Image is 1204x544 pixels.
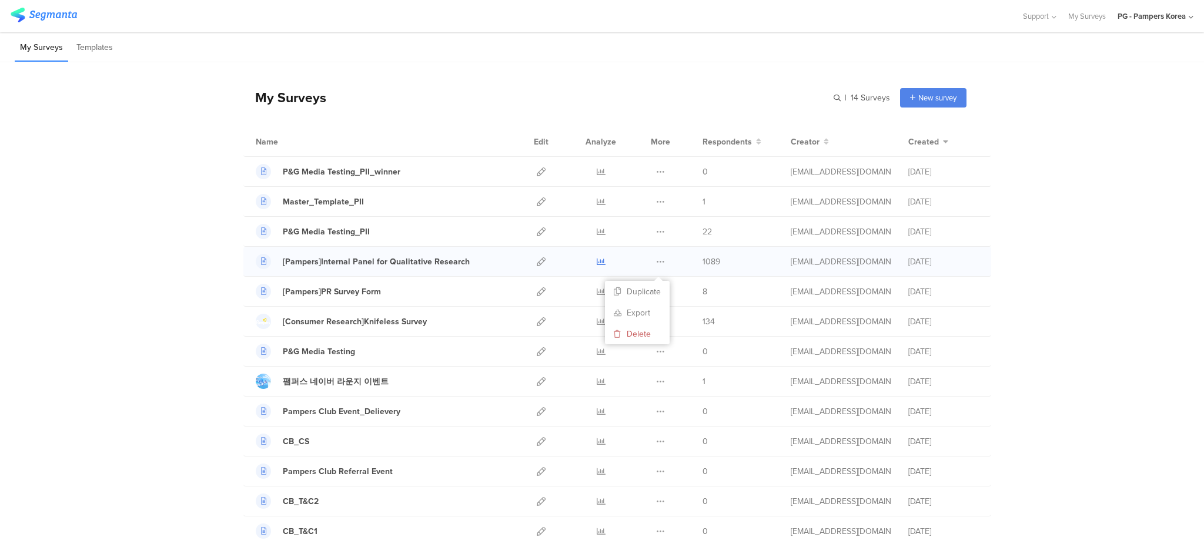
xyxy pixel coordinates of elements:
div: park.m.3@pg.com [791,465,891,478]
div: park.m.3@pg.com [791,525,891,538]
div: [Pampers]PR Survey Form [283,286,381,298]
button: Respondents [703,136,761,148]
div: Analyze [583,127,618,156]
div: Name [256,136,326,148]
span: 0 [703,166,708,178]
div: [DATE] [908,375,979,388]
span: Created [908,136,939,148]
div: [DATE] [908,495,979,508]
div: P&G Media Testing_PII_winner [283,166,400,178]
div: P&G Media Testing [283,345,355,358]
a: CB_T&C2 [256,493,319,509]
div: [DATE] [908,435,979,448]
span: Creator [791,136,820,148]
a: P&G Media Testing_PII_winner [256,164,400,179]
div: My Surveys [243,88,326,108]
span: New survey [918,92,956,103]
a: Export [605,302,670,323]
div: park.m.3@pg.com [791,495,891,508]
div: [DATE] [908,525,979,538]
div: More [648,127,673,156]
span: 1089 [703,256,720,268]
div: park.m.3@pg.com [791,345,891,358]
span: 134 [703,315,715,328]
button: Delete [605,323,670,344]
img: segmanta logo [11,8,77,22]
div: CB_T&C2 [283,495,319,508]
span: Support [1023,11,1049,22]
div: [DATE] [908,166,979,178]
span: 0 [703,405,708,418]
div: Pampers Club Event_Delievery [283,405,400,418]
div: Master_Template_PII [283,196,364,208]
div: [DATE] [908,465,979,478]
span: 1 [703,375,705,388]
button: Created [908,136,948,148]
span: 14 Surveys [851,92,890,104]
a: [Consumer Research]Knifeless Survey [256,314,427,329]
div: [DATE] [908,256,979,268]
button: Creator [791,136,829,148]
button: Duplicate [605,281,670,302]
span: 0 [703,345,708,358]
div: park.m.3@pg.com [791,405,891,418]
span: 0 [703,465,708,478]
div: [DATE] [908,345,979,358]
a: Pampers Club Referral Event [256,464,393,479]
span: 0 [703,525,708,538]
div: P&G Media Testing_PII [283,226,370,238]
a: CB_CS [256,434,309,449]
a: 팸퍼스 네이버 라운지 이벤트 [256,374,389,389]
div: park.m.3@pg.com [791,315,891,328]
div: Pampers Club Referral Event [283,465,393,478]
div: park.m.3@pg.com [791,256,891,268]
div: CB_CS [283,435,309,448]
div: 팸퍼스 네이버 라운지 이벤트 [283,375,389,388]
a: Pampers Club Event_Delievery [256,404,400,419]
div: park.m.3@pg.com [791,435,891,448]
div: [DATE] [908,286,979,298]
span: Respondents [703,136,752,148]
div: [DATE] [908,405,979,418]
a: CB_T&C1 [256,523,317,539]
div: park.m.3@pg.com [791,375,891,388]
div: [Consumer Research]Knifeless Survey [283,315,427,328]
div: PG - Pampers Korea [1118,11,1186,22]
div: park.m.3@pg.com [791,166,891,178]
a: P&G Media Testing [256,344,355,359]
span: 1 [703,196,705,208]
a: [Pampers]PR Survey Form [256,284,381,299]
div: [DATE] [908,196,979,208]
div: [DATE] [908,226,979,238]
div: park.m.3@pg.com [791,226,891,238]
span: | [843,92,848,104]
div: CB_T&C1 [283,525,317,538]
span: 22 [703,226,712,238]
li: Templates [71,34,118,62]
div: [Pampers]Internal Panel for Qualitative Research [283,256,470,268]
div: Edit [529,127,554,156]
span: 0 [703,435,708,448]
li: My Surveys [15,34,68,62]
div: [DATE] [908,315,979,328]
span: 0 [703,495,708,508]
span: 8 [703,286,707,298]
a: P&G Media Testing_PII [256,224,370,239]
div: park.m.3@pg.com [791,286,891,298]
a: Master_Template_PII [256,194,364,209]
div: park.m.3@pg.com [791,196,891,208]
a: [Pampers]Internal Panel for Qualitative Research [256,254,470,269]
